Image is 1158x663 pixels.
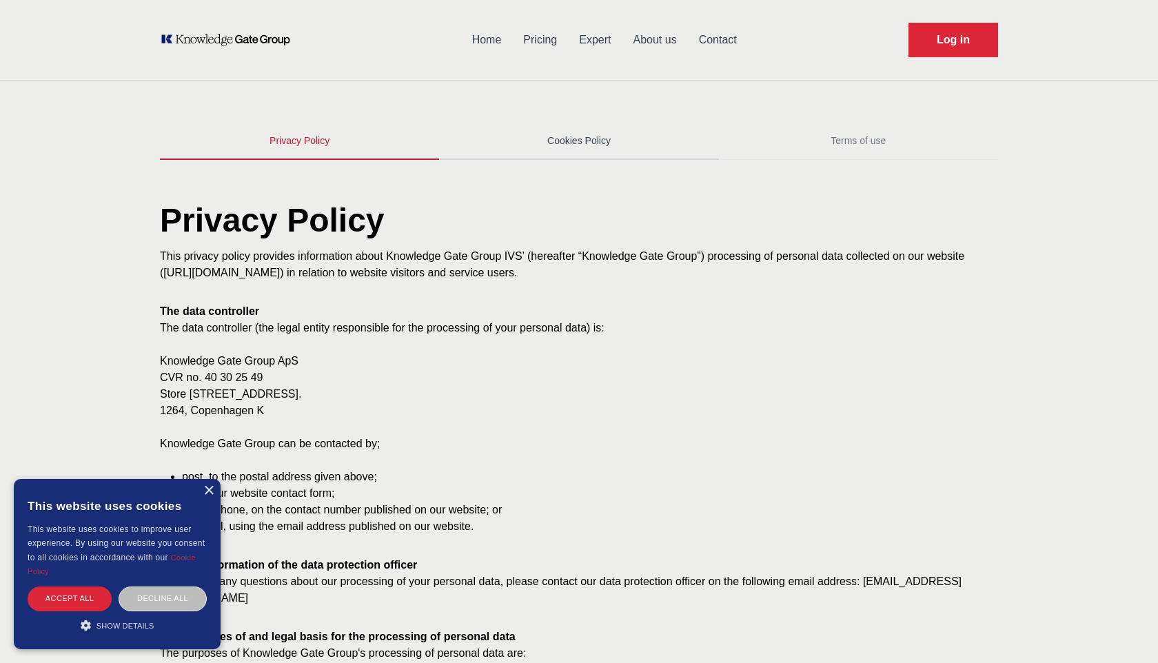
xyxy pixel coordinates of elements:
p: Knowledge Gate Group ApS [160,353,998,369]
li: by email, using the email address published on our website. [182,518,998,535]
div: This website uses cookies [28,489,207,522]
a: Home [461,22,513,58]
p: This privacy policy provides information about Knowledge Gate Group IVS’ (hereafter “Knowledge Ga... [160,248,998,281]
p: The purposes of Knowledge Gate Group's processing of personal data are: [160,645,998,662]
span: This website uses cookies to improve user experience. By using our website you consent to all coo... [28,524,205,562]
p: CVR no. 40 30 25 49 [160,369,998,386]
h2: The data controller [160,303,998,320]
li: using our website contact form; [182,485,998,502]
a: Cookie Policy [28,553,196,575]
div: Show details [28,618,207,632]
p: The data controller (the legal entity responsible for the processing of your personal data) is: [160,320,998,336]
a: About us [622,22,688,58]
p: In case you any questions about our processing of your personal data, please contact our data pro... [160,573,998,606]
div: Close [203,486,214,496]
li: post, to the postal address given above; [182,469,998,485]
a: Cookies Policy [439,123,718,160]
h2: The purposes of and legal basis for the processing of personal data [160,629,998,645]
span: Show details [96,622,154,630]
div: Tabs [160,123,998,160]
a: Contact [688,22,748,58]
a: Pricing [512,22,568,58]
a: Request Demo [908,23,998,57]
iframe: Chat Widget [1089,597,1158,663]
li: by telephone, on the contact number published on our website; or [182,502,998,518]
h2: Contact information of the data protection officer [160,557,998,573]
p: Store [STREET_ADDRESS]. [160,386,998,402]
a: Privacy Policy [160,123,439,160]
a: KOL Knowledge Platform: Talk to Key External Experts (KEE) [160,33,300,47]
a: Terms of use [719,123,998,160]
a: Expert [568,22,622,58]
p: Knowledge Gate Group can be contacted by; [160,436,998,452]
p: 1264, Copenhagen K [160,402,998,419]
h1: Privacy Policy [160,204,998,248]
div: Decline all [119,586,207,611]
div: Accept all [28,586,112,611]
